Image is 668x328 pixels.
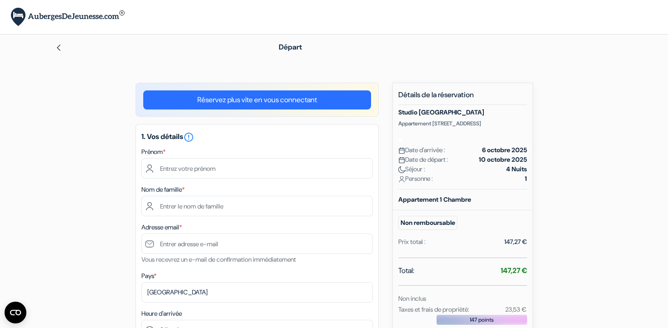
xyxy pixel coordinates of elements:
[141,132,373,143] h5: 1. Vos détails
[505,305,527,313] small: 23,53 €
[141,309,182,318] label: Heure d'arrivée
[143,90,371,109] a: Réservez plus vite en vous connectant
[398,174,433,184] span: Personne :
[141,255,296,263] small: Vous recevrez un e-mail de confirmation immédiatement
[141,223,182,232] label: Adresse email
[398,157,405,164] img: calendar.svg
[398,294,426,303] small: Non inclus
[183,132,194,141] a: error_outline
[141,147,166,157] label: Prénom
[398,90,527,105] h5: Détails de la réservation
[398,237,426,247] div: Prix total :
[504,237,527,247] div: 147,27 €
[479,155,527,164] strong: 10 octobre 2025
[5,302,26,323] button: Ouvrir le widget CMP
[141,196,373,216] input: Entrer le nom de famille
[501,266,527,275] strong: 147,27 €
[398,147,405,154] img: calendar.svg
[141,234,373,254] input: Entrer adresse e-mail
[398,145,445,155] span: Date d'arrivée :
[11,8,125,26] img: AubergesDeJeunesse.com
[398,120,527,127] p: Appartement [STREET_ADDRESS]
[398,195,471,204] b: Appartement 1 Chambre
[398,164,425,174] span: Séjour :
[482,145,527,155] strong: 6 octobre 2025
[141,185,185,194] label: Nom de famille
[398,166,405,173] img: moon.svg
[55,44,62,51] img: left_arrow.svg
[398,216,457,230] small: Non remboursable
[398,265,414,276] span: Total:
[279,42,302,52] span: Départ
[470,316,494,324] span: 147 points
[141,271,156,281] label: Pays
[398,155,448,164] span: Date de départ :
[506,164,527,174] strong: 4 Nuits
[398,109,527,116] h5: Studio [GEOGRAPHIC_DATA]
[183,132,194,143] i: error_outline
[398,305,469,313] small: Taxes et frais de propriété:
[398,176,405,183] img: user_icon.svg
[525,174,527,184] strong: 1
[141,158,373,179] input: Entrez votre prénom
